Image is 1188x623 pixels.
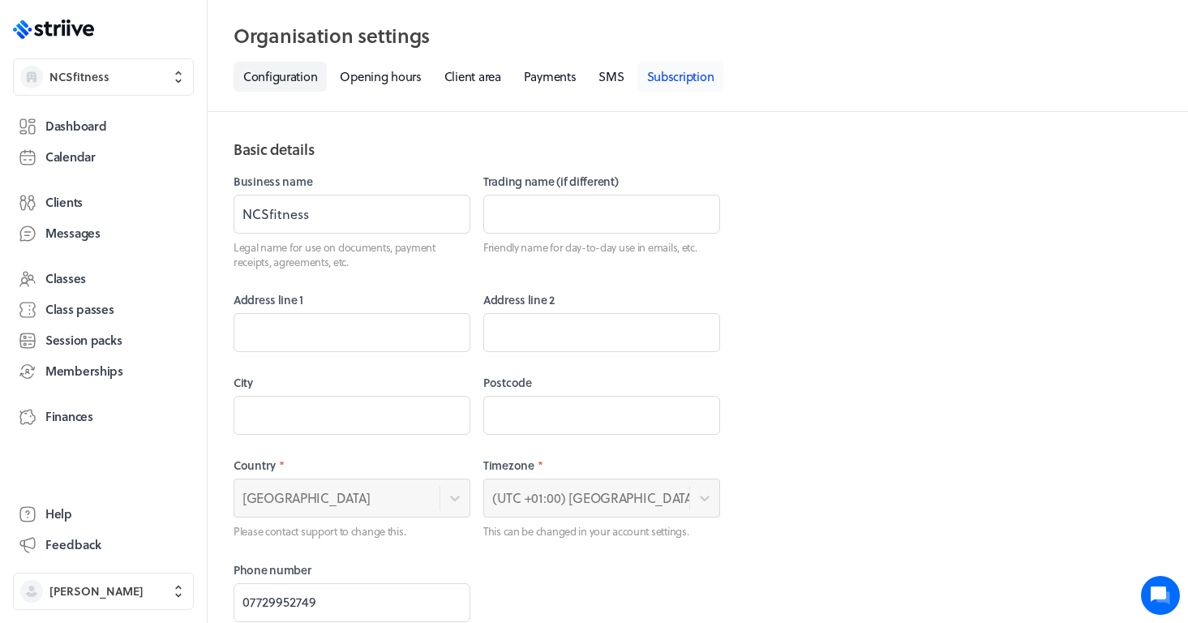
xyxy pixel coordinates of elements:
span: Class passes [45,301,114,318]
span: Messages [45,225,101,242]
span: NCSfitness [49,69,109,85]
button: Feedback [13,531,194,560]
a: Opening hours [330,62,431,92]
input: Search articles [47,279,289,311]
label: Timezone [483,458,720,474]
span: New conversation [105,199,195,212]
label: Phone number [234,562,470,578]
h1: Hi [PERSON_NAME] [24,79,300,105]
label: Business name [234,174,470,190]
span: Finances [45,408,93,425]
nav: Tabs [234,62,1162,92]
span: Memberships [45,363,123,380]
a: Calendar [13,143,194,172]
a: Finances [13,402,194,432]
span: Calendar [45,148,96,165]
a: Messages [13,219,194,248]
p: Find an answer quickly [22,252,302,272]
span: Dashboard [45,118,106,135]
label: Address line 2 [483,292,720,308]
a: Payments [514,62,586,92]
span: Classes [45,270,86,287]
h2: Organisation settings [234,19,1162,52]
label: Country [234,458,470,474]
button: NCSfitness [13,58,194,96]
label: Address line 1 [234,292,470,308]
span: Help [45,505,72,522]
a: Help [13,500,194,529]
a: Session packs [13,326,194,355]
a: Subscription [637,62,724,92]
span: Feedback [45,536,101,553]
h2: Basic details [234,138,720,161]
a: Clients [13,188,194,217]
span: [PERSON_NAME] [49,583,144,599]
iframe: gist-messenger-bubble-iframe [1141,576,1180,615]
a: Configuration [234,62,327,92]
p: This can be changed in your account settings. [483,524,720,539]
p: Friendly name for day-to-day use in emails, etc. [483,240,720,255]
h2: We're here to help. Ask us anything! [24,108,300,160]
p: Legal name for use on documents, payment receipts, agreements, etc. [234,240,470,269]
a: Client area [435,62,511,92]
span: Clients [45,194,83,211]
button: New conversation [25,189,299,221]
a: SMS [589,62,633,92]
a: Class passes [13,295,194,324]
label: Postcode [483,375,720,391]
label: City [234,375,470,391]
a: Memberships [13,357,194,386]
button: [PERSON_NAME] [13,573,194,610]
span: Session packs [45,332,122,349]
label: Trading name (if different) [483,174,720,190]
a: Dashboard [13,112,194,141]
a: Classes [13,264,194,294]
p: Please contact support to change this. [234,524,470,539]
